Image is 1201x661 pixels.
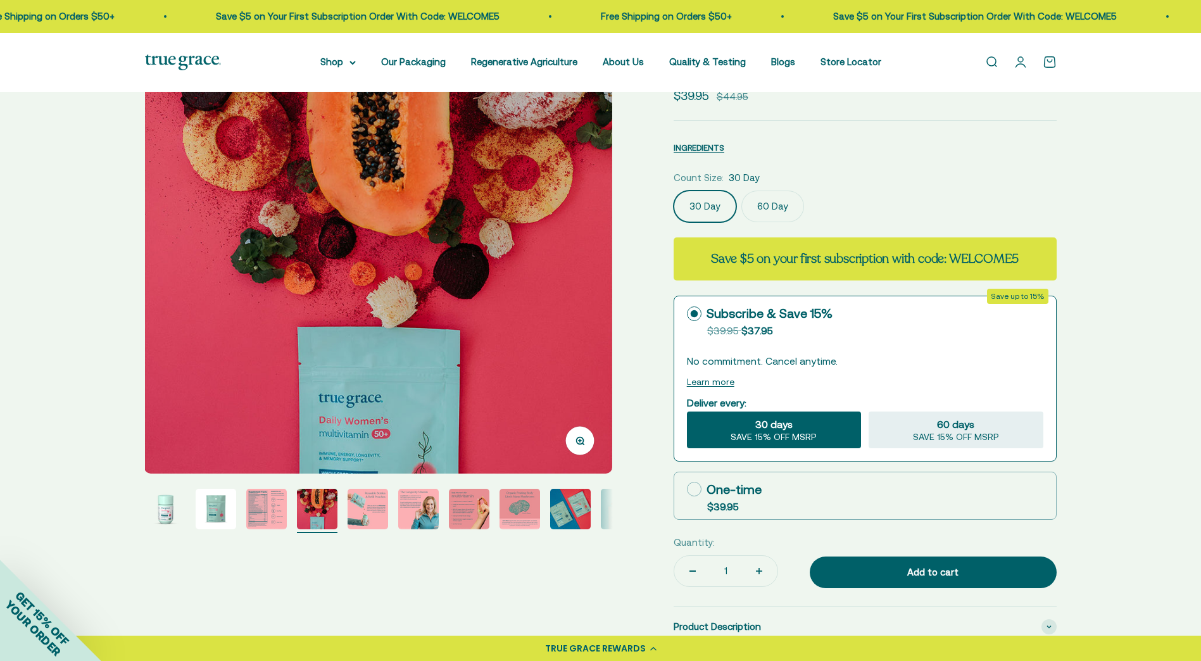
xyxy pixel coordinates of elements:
[398,489,439,529] img: L-ergothioneine, an antioxidant known as 'the longevity vitamin', declines as we age and is limit...
[213,9,496,24] p: Save $5 on Your First Subscription Order With Code: WELCOME5
[545,642,646,655] div: TRUE GRACE REWARDS
[348,489,388,529] img: When you opt for our refill pouches instead of buying a new bottle every time you buy supplements...
[674,556,711,586] button: Decrease quantity
[835,565,1031,580] div: Add to cart
[246,489,287,529] img: Fruiting Body Vegan Soy Free Gluten Free Dairy Free
[674,619,761,634] span: Product Description
[297,489,337,533] button: Go to item 4
[500,489,540,529] img: Lion's Mane supports brain, nerve, and cognitive health.* Our extracts come exclusively from the ...
[196,489,236,529] img: Daily Women's 50+ Multivitamin
[381,56,446,67] a: Our Packaging
[471,56,577,67] a: Regenerative Agriculture
[674,607,1057,647] summary: Product Description
[550,489,591,533] button: Go to item 9
[674,170,724,186] legend: Count Size:
[674,143,724,153] span: INGREDIENTS
[398,489,439,533] button: Go to item 6
[830,9,1114,24] p: Save $5 on Your First Subscription Order With Code: WELCOME5
[674,140,724,155] button: INGREDIENTS
[717,89,748,104] compare-at-price: $44.95
[449,489,489,529] img: - L-ergothioneine to support longevity* - CoQ10 for antioxidant support and heart health* - 150% ...
[598,11,729,22] a: Free Shipping on Orders $50+
[3,598,63,658] span: YOUR ORDER
[144,6,612,474] img: Daily Women's 50+ Multivitamin
[13,589,72,648] span: GET 15% OFF
[320,54,356,70] summary: Shop
[246,489,287,533] button: Go to item 3
[669,56,746,67] a: Quality & Testing
[500,489,540,533] button: Go to item 8
[145,489,185,529] img: Daily Women's 50+ Multivitamin
[603,56,644,67] a: About Us
[196,489,236,533] button: Go to item 2
[729,170,760,186] span: 30 Day
[449,489,489,533] button: Go to item 7
[674,535,715,550] label: Quantity:
[711,250,1019,267] strong: Save $5 on your first subscription with code: WELCOME5
[297,489,337,529] img: Daily Women's 50+ Multivitamin
[741,556,777,586] button: Increase quantity
[810,557,1057,588] button: Add to cart
[601,489,641,529] img: Daily Women's 50+ Multivitamin
[674,86,709,105] sale-price: $39.95
[348,489,388,533] button: Go to item 5
[771,56,795,67] a: Blogs
[550,489,591,529] img: Daily Women's 50+ Multivitamin
[601,489,641,533] button: Go to item 10
[821,56,881,67] a: Store Locator
[145,489,185,533] button: Go to item 1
